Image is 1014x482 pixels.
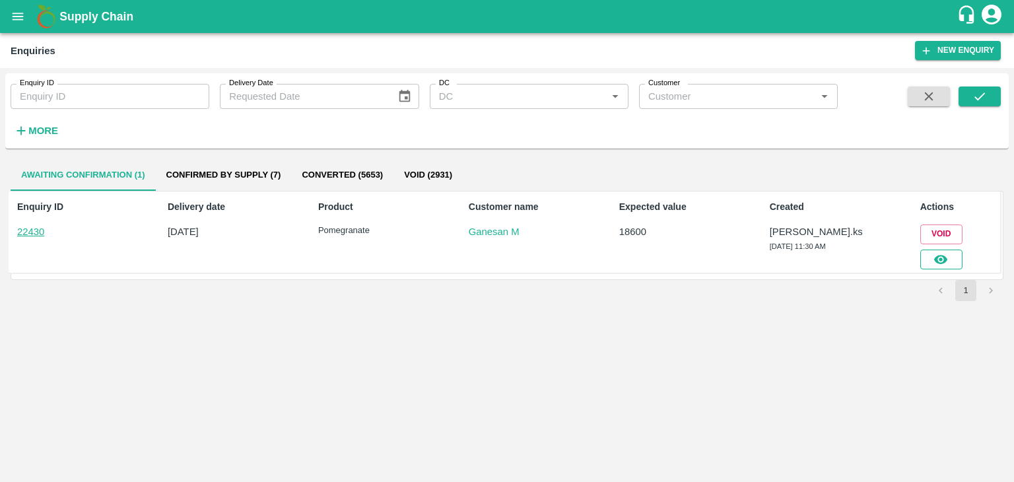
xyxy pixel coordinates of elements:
button: Confirmed by supply (7) [156,159,292,191]
button: New Enquiry [915,41,1001,60]
span: [DATE] 11:30 AM [770,242,826,250]
a: 22430 [17,226,44,237]
b: Supply Chain [59,10,133,23]
p: Expected value [619,200,696,214]
input: Customer [643,88,812,105]
button: open drawer [3,1,33,32]
p: Delivery date [168,200,244,214]
img: logo [33,3,59,30]
label: Delivery Date [229,78,273,88]
input: DC [434,88,603,105]
label: Enquiry ID [20,78,54,88]
p: Pomegranate [318,224,395,237]
div: customer-support [957,5,980,28]
strong: More [28,125,58,136]
p: Customer name [469,200,545,214]
button: Void (2931) [393,159,463,191]
button: Open [816,88,833,105]
p: [PERSON_NAME].ks [770,224,846,239]
label: Customer [648,78,680,88]
label: DC [439,78,450,88]
button: More [11,120,61,142]
button: Awaiting confirmation (1) [11,159,156,191]
p: Actions [920,200,997,214]
a: Supply Chain [59,7,957,26]
input: Enquiry ID [11,84,209,109]
p: Created [770,200,846,214]
button: page 1 [955,280,976,301]
button: Converted (5653) [291,159,393,191]
button: Void [920,224,963,244]
div: account of current user [980,3,1003,30]
p: Enquiry ID [17,200,94,214]
div: Enquiries [11,42,55,59]
a: Ganesan M [469,224,545,239]
p: [DATE] [168,224,244,239]
nav: pagination navigation [928,280,1003,301]
button: Choose date [392,84,417,109]
button: Open [607,88,624,105]
p: Product [318,200,395,214]
input: Requested Date [220,84,387,109]
p: 18600 [619,224,696,239]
